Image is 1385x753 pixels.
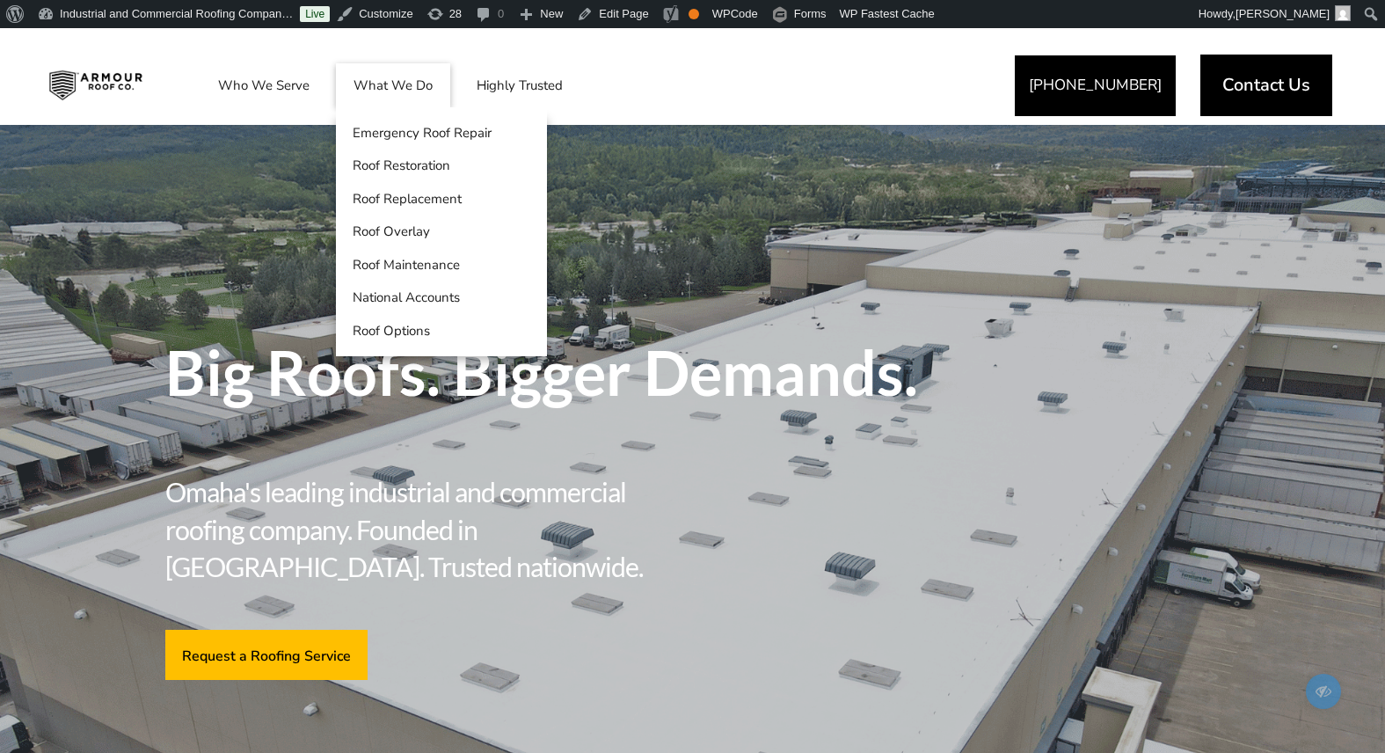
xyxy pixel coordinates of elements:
[1200,55,1332,116] a: Contact Us
[1015,55,1176,116] a: [PHONE_NUMBER]
[300,6,330,22] a: Live
[1236,7,1330,20] span: [PERSON_NAME]
[336,248,547,281] a: Roof Maintenance
[336,281,547,315] a: National Accounts
[459,63,580,107] a: Highly Trusted
[200,63,327,107] a: Who We Serve
[336,216,547,249] a: Roof Overlay
[1306,674,1341,709] span: Edit/Preview
[1222,77,1310,94] span: Contact Us
[35,63,157,107] img: Industrial and Commercial Roofing Company | Armour Roof Co.
[336,150,547,183] a: Roof Restoration
[336,314,547,347] a: Roof Options
[336,63,450,107] a: What We Do
[336,116,547,150] a: Emergency Roof Repair
[689,9,699,19] div: OK
[336,182,547,216] a: Roof Replacement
